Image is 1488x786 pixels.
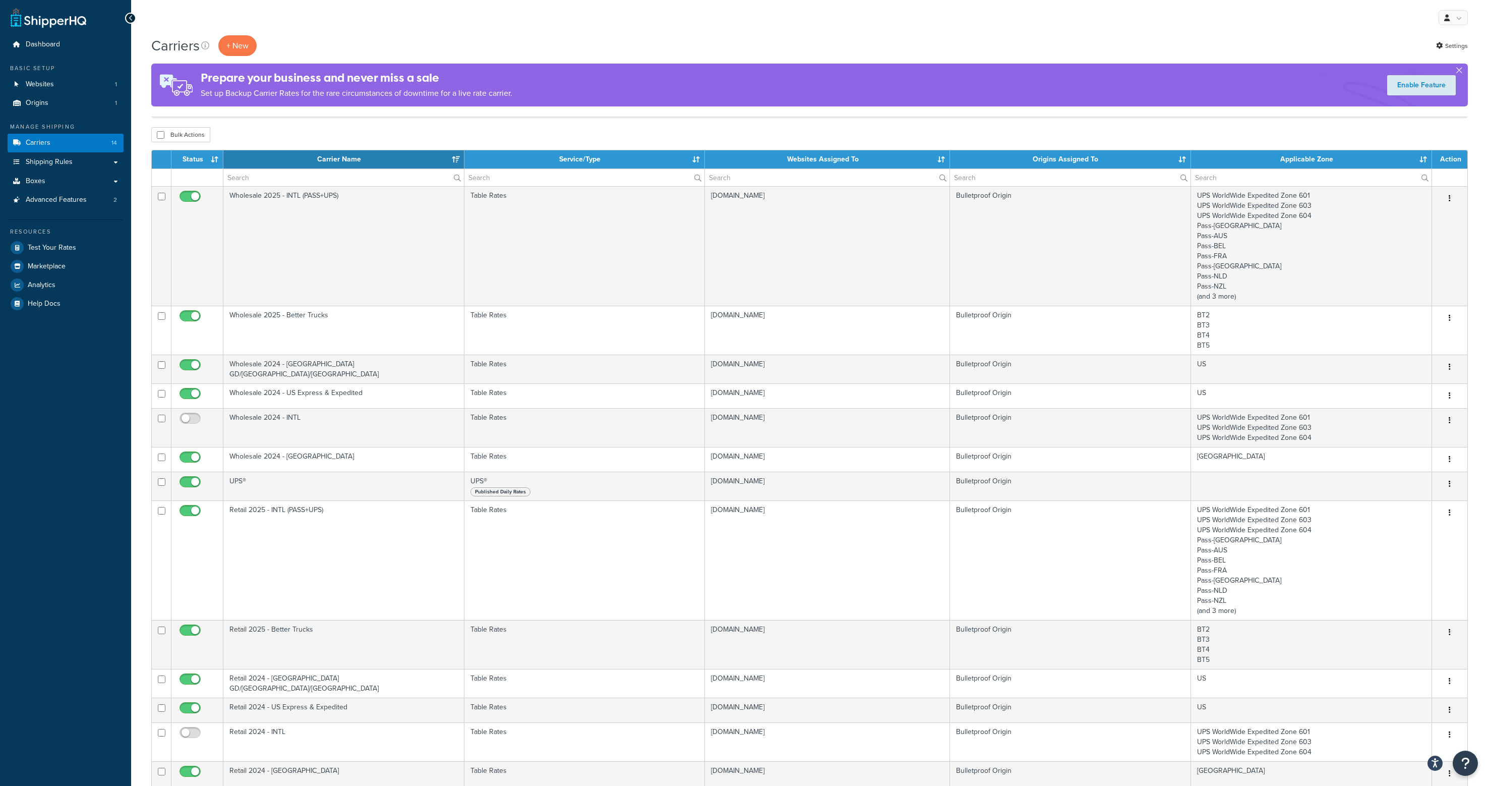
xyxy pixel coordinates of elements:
[705,472,950,500] td: [DOMAIN_NAME]
[464,447,705,472] td: Table Rates
[1432,150,1467,169] th: Action
[1191,447,1432,472] td: [GEOGRAPHIC_DATA]
[8,153,124,172] a: Shipping Rules
[1191,186,1432,306] td: UPS WorldWide Expedited Zone 601 UPS WorldWide Expedited Zone 603 UPS WorldWide Expedited Zone 60...
[223,355,464,383] td: Wholesale 2024 - [GEOGRAPHIC_DATA] GD/[GEOGRAPHIC_DATA]/[GEOGRAPHIC_DATA]
[26,99,48,107] span: Origins
[464,620,705,669] td: Table Rates
[8,35,124,54] a: Dashboard
[705,698,950,722] td: [DOMAIN_NAME]
[223,408,464,447] td: Wholesale 2024 - INTL
[8,257,124,275] li: Marketplace
[950,669,1191,698] td: Bulletproof Origin
[8,239,124,257] a: Test Your Rates
[1191,169,1432,186] input: Search
[1191,761,1432,786] td: [GEOGRAPHIC_DATA]
[8,94,124,113] li: Origins
[151,64,201,106] img: ad-rules-rateshop-fe6ec290ccb7230408bd80ed9643f0289d75e0ffd9eb532fc0e269fcd187b520.png
[950,306,1191,355] td: Bulletproof Origin
[464,150,705,169] th: Service/Type: activate to sort column ascending
[464,355,705,383] td: Table Rates
[705,169,949,186] input: Search
[1191,306,1432,355] td: BT2 BT3 BT4 BT5
[1191,150,1432,169] th: Applicable Zone: activate to sort column ascending
[1191,698,1432,722] td: US
[8,75,124,94] a: Websites 1
[8,94,124,113] a: Origins 1
[218,35,257,56] button: + New
[464,186,705,306] td: Table Rates
[950,472,1191,500] td: Bulletproof Origin
[223,447,464,472] td: Wholesale 2024 - [GEOGRAPHIC_DATA]
[950,150,1191,169] th: Origins Assigned To: activate to sort column ascending
[705,383,950,408] td: [DOMAIN_NAME]
[705,186,950,306] td: [DOMAIN_NAME]
[1191,620,1432,669] td: BT2 BT3 BT4 BT5
[1191,500,1432,620] td: UPS WorldWide Expedited Zone 601 UPS WorldWide Expedited Zone 603 UPS WorldWide Expedited Zone 60...
[223,383,464,408] td: Wholesale 2024 - US Express & Expedited
[11,8,86,28] a: ShipperHQ Home
[464,722,705,761] td: Table Rates
[464,500,705,620] td: Table Rates
[28,281,55,290] span: Analytics
[8,123,124,131] div: Manage Shipping
[8,172,124,191] a: Boxes
[8,191,124,209] li: Advanced Features
[26,158,73,166] span: Shipping Rules
[223,620,464,669] td: Retail 2025 - Better Trucks
[8,191,124,209] a: Advanced Features 2
[26,177,45,186] span: Boxes
[464,669,705,698] td: Table Rates
[151,36,200,55] h1: Carriers
[115,99,117,107] span: 1
[1453,751,1478,776] button: Open Resource Center
[113,196,117,204] span: 2
[1191,355,1432,383] td: US
[8,134,124,152] a: Carriers 14
[950,620,1191,669] td: Bulletproof Origin
[950,169,1190,186] input: Search
[1191,383,1432,408] td: US
[28,244,76,252] span: Test Your Rates
[705,306,950,355] td: [DOMAIN_NAME]
[223,500,464,620] td: Retail 2025 - INTL (PASS+UPS)
[464,306,705,355] td: Table Rates
[705,500,950,620] td: [DOMAIN_NAME]
[950,408,1191,447] td: Bulletproof Origin
[8,276,124,294] li: Analytics
[464,472,705,500] td: UPS®
[223,306,464,355] td: Wholesale 2025 - Better Trucks
[1436,39,1468,53] a: Settings
[705,620,950,669] td: [DOMAIN_NAME]
[8,75,124,94] li: Websites
[950,186,1191,306] td: Bulletproof Origin
[950,500,1191,620] td: Bulletproof Origin
[705,355,950,383] td: [DOMAIN_NAME]
[26,139,50,147] span: Carriers
[26,196,87,204] span: Advanced Features
[705,150,950,169] th: Websites Assigned To: activate to sort column ascending
[28,262,66,271] span: Marketplace
[8,64,124,73] div: Basic Setup
[705,447,950,472] td: [DOMAIN_NAME]
[464,761,705,786] td: Table Rates
[223,722,464,761] td: Retail 2024 - INTL
[705,761,950,786] td: [DOMAIN_NAME]
[223,169,463,186] input: Search
[705,722,950,761] td: [DOMAIN_NAME]
[470,487,530,496] span: Published Daily Rates
[26,80,54,89] span: Websites
[950,761,1191,786] td: Bulletproof Origin
[223,698,464,722] td: Retail 2024 - US Express & Expedited
[464,408,705,447] td: Table Rates
[223,150,464,169] th: Carrier Name: activate to sort column ascending
[8,295,124,313] a: Help Docs
[464,169,704,186] input: Search
[950,355,1191,383] td: Bulletproof Origin
[464,698,705,722] td: Table Rates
